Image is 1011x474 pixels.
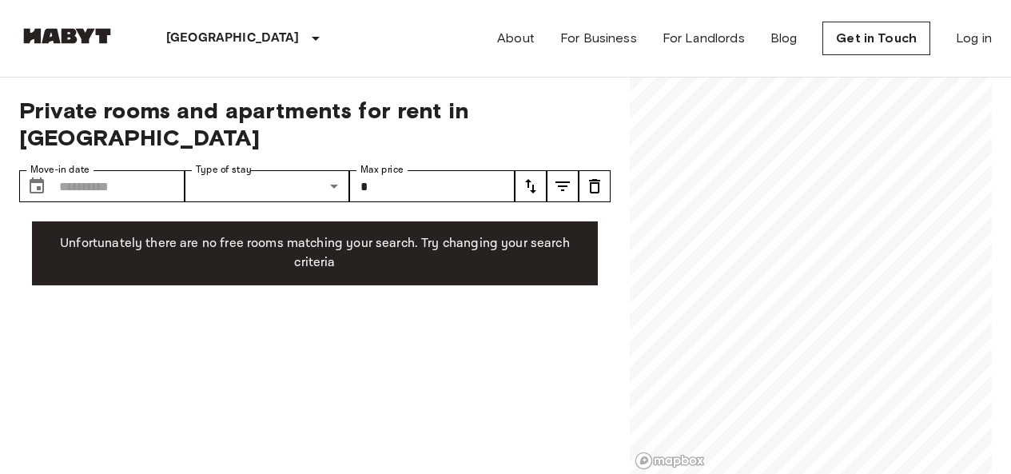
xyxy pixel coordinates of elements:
a: About [497,29,535,48]
label: Max price [360,163,404,177]
button: Choose date [21,170,53,202]
button: tune [547,170,579,202]
a: Get in Touch [822,22,930,55]
a: For Landlords [663,29,745,48]
a: Mapbox logo [635,452,705,470]
img: Habyt [19,28,115,44]
button: tune [515,170,547,202]
a: Log in [956,29,992,48]
a: Blog [770,29,798,48]
p: Unfortunately there are no free rooms matching your search. Try changing your search criteria [45,234,585,273]
span: Private rooms and apartments for rent in [GEOGRAPHIC_DATA] [19,97,611,151]
label: Type of stay [196,163,252,177]
label: Move-in date [30,163,90,177]
button: tune [579,170,611,202]
p: [GEOGRAPHIC_DATA] [166,29,300,48]
a: For Business [560,29,637,48]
